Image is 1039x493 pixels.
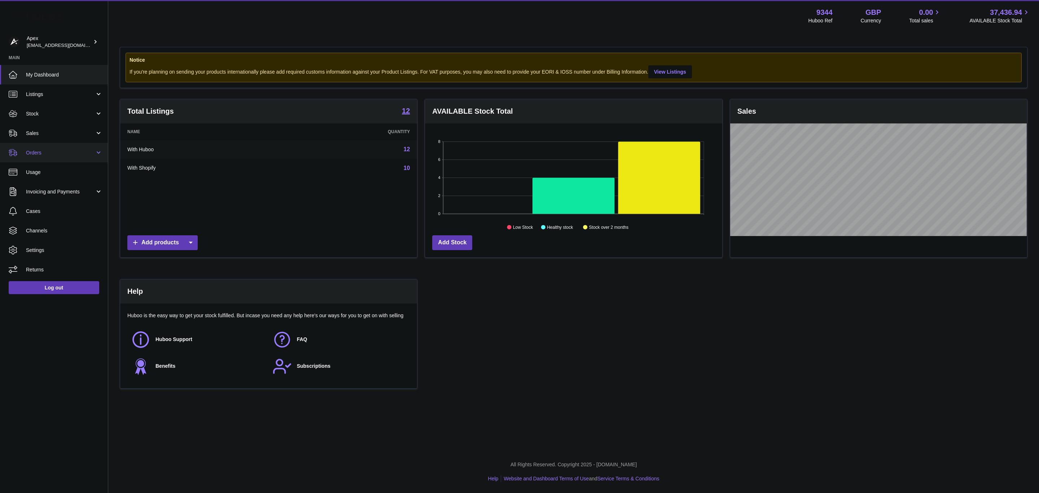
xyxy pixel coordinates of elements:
span: Huboo Support [155,336,192,343]
strong: 9344 [816,8,833,17]
strong: Notice [130,57,1018,64]
text: 6 [438,157,440,162]
span: Invoicing and Payments [26,188,95,195]
td: With Huboo [120,140,280,159]
h3: Help [127,287,143,296]
a: 37,436.94 AVAILABLE Stock Total [969,8,1030,24]
strong: 12 [402,107,410,114]
img: internalAdmin-9344@internal.huboo.com [9,36,19,47]
h3: Sales [737,106,756,116]
div: If you're planning on sending your products internationally please add required customs informati... [130,64,1018,78]
span: FAQ [297,336,307,343]
a: Website and Dashboard Terms of Use [504,476,589,481]
text: 4 [438,175,440,180]
a: FAQ [272,330,407,349]
text: Healthy stock [547,225,574,230]
span: Orders [26,149,95,156]
text: 8 [438,139,440,144]
div: Currency [861,17,881,24]
a: Add products [127,235,198,250]
a: 10 [404,165,410,171]
p: Huboo is the easy way to get your stock fulfilled. But incase you need any help here's our ways f... [127,312,410,319]
text: 0 [438,211,440,216]
span: Total sales [909,17,941,24]
a: Subscriptions [272,357,407,376]
th: Name [120,123,280,140]
span: Stock [26,110,95,117]
a: Add Stock [432,235,472,250]
a: Benefits [131,357,265,376]
text: 2 [438,193,440,198]
h3: Total Listings [127,106,174,116]
p: All Rights Reserved. Copyright 2025 - [DOMAIN_NAME] [114,461,1033,468]
th: Quantity [280,123,417,140]
a: Huboo Support [131,330,265,349]
text: Stock over 2 months [589,225,628,230]
span: Sales [26,130,95,137]
span: AVAILABLE Stock Total [969,17,1030,24]
span: Benefits [155,363,175,370]
text: Low Stock [513,225,533,230]
li: and [501,475,659,482]
h3: AVAILABLE Stock Total [432,106,513,116]
a: Service Terms & Conditions [597,476,659,481]
a: 12 [402,107,410,116]
div: Huboo Ref [808,17,833,24]
td: With Shopify [120,159,280,178]
span: Cases [26,208,102,215]
a: View Listings [648,65,692,78]
span: Usage [26,169,102,176]
span: Channels [26,227,102,234]
span: [EMAIL_ADDRESS][DOMAIN_NAME] [27,42,106,48]
a: 12 [404,146,410,152]
a: Help [488,476,499,481]
span: 0.00 [919,8,933,17]
span: 37,436.94 [990,8,1022,17]
span: Returns [26,266,102,273]
a: 0.00 Total sales [909,8,941,24]
strong: GBP [865,8,881,17]
a: Log out [9,281,99,294]
span: My Dashboard [26,71,102,78]
div: Apex [27,35,92,49]
span: Subscriptions [297,363,330,370]
span: Settings [26,247,102,254]
span: Listings [26,91,95,98]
